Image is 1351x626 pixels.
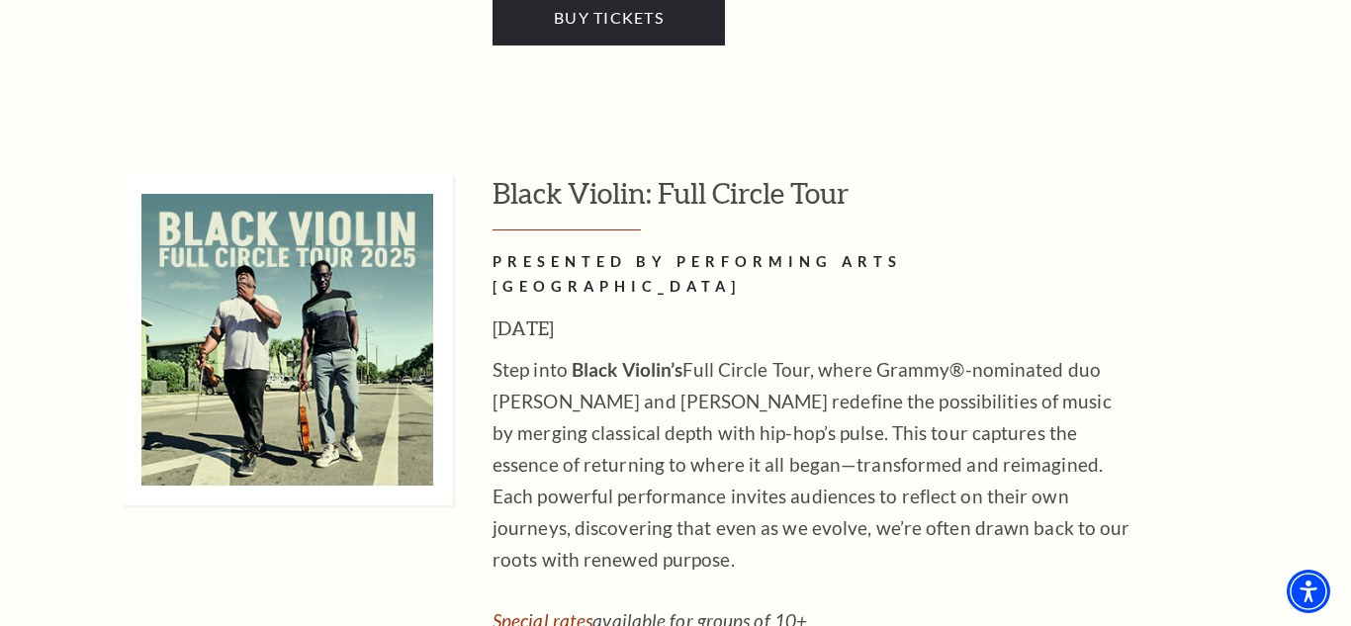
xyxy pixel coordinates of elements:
strong: Black Violin’s [572,358,682,381]
div: Accessibility Menu [1287,570,1330,613]
h2: PRESENTED BY PERFORMING ARTS [GEOGRAPHIC_DATA] [493,250,1135,300]
p: Step into [493,354,1135,576]
h3: Black Violin: Full Circle Tour [493,174,1289,230]
span: Full Circle Tour, where Grammy®-nominated duo [PERSON_NAME] and [PERSON_NAME] redefine the possib... [493,358,1130,571]
h3: [DATE] [493,313,1135,344]
span: Buy Tickets [554,8,664,27]
img: Black Violin: Full Circle Tour [122,174,453,505]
